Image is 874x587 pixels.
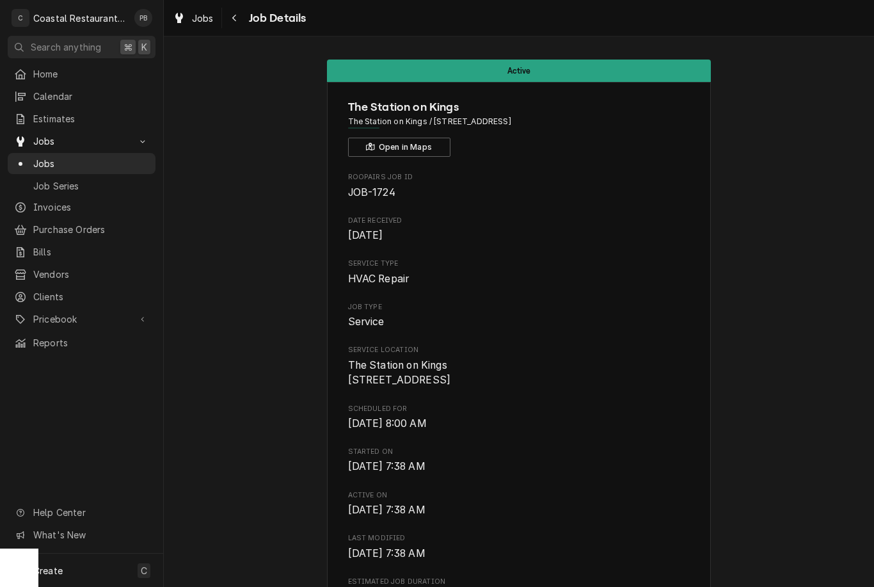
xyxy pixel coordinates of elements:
a: Purchase Orders [8,219,155,240]
span: Scheduled For [348,404,690,414]
span: Jobs [33,157,149,170]
span: [DATE] [348,229,383,241]
div: Service Type [348,259,690,286]
span: Jobs [192,12,214,25]
div: Coastal Restaurant Repair [33,12,127,25]
span: Vendors [33,268,149,281]
span: The Station on Kings [STREET_ADDRESS] [348,359,451,387]
span: HVAC Repair [348,273,409,285]
a: Home [8,63,155,84]
button: Open in Maps [348,138,450,157]
div: Roopairs Job ID [348,172,690,200]
div: Active On [348,490,690,518]
div: Client Information [348,99,690,157]
span: Started On [348,459,690,474]
span: Home [33,67,149,81]
span: Job Details [245,10,306,27]
button: Navigate back [225,8,245,28]
span: Job Type [348,302,690,312]
span: Jobs [33,134,130,148]
span: Name [348,99,690,116]
span: [DATE] 7:38 AM [348,460,425,472]
div: Date Received [348,216,690,243]
span: Roopairs Job ID [348,185,690,200]
span: [DATE] 7:38 AM [348,547,425,559]
span: Date Received [348,228,690,243]
span: Job Type [348,314,690,330]
span: Service Type [348,271,690,287]
a: Jobs [168,8,219,29]
a: Estimates [8,108,155,129]
span: Service Location [348,345,690,355]
span: Purchase Orders [33,223,149,236]
span: [DATE] 7:38 AM [348,504,425,516]
div: C [12,9,29,27]
span: What's New [33,528,148,542]
a: Go to Help Center [8,502,155,523]
span: Scheduled For [348,416,690,431]
a: Go to Pricebook [8,309,155,330]
span: Started On [348,447,690,457]
span: Service [348,316,385,328]
span: Search anything [31,40,101,54]
a: Calendar [8,86,155,107]
a: Reports [8,332,155,353]
span: Service Location [348,358,690,388]
div: Phill Blush's Avatar [134,9,152,27]
a: Go to What's New [8,524,155,545]
span: Active [507,67,531,75]
span: [DATE] 8:00 AM [348,417,427,430]
div: Status [327,60,711,82]
span: Reports [33,336,149,350]
span: Invoices [33,200,149,214]
a: Jobs [8,153,155,174]
a: Bills [8,241,155,262]
span: Job Series [33,179,149,193]
span: Estimated Job Duration [348,577,690,587]
span: Date Received [348,216,690,226]
span: Help Center [33,506,148,519]
div: Service Location [348,345,690,388]
span: Active On [348,503,690,518]
span: Bills [33,245,149,259]
span: Roopairs Job ID [348,172,690,182]
div: PB [134,9,152,27]
span: C [141,564,147,577]
span: Address [348,116,690,127]
span: K [141,40,147,54]
div: Job Type [348,302,690,330]
span: Active On [348,490,690,501]
span: Create [33,565,63,576]
div: Started On [348,447,690,474]
a: Go to Jobs [8,131,155,152]
div: Last Modified [348,533,690,561]
span: Last Modified [348,546,690,561]
a: Vendors [8,264,155,285]
span: Pricebook [33,312,130,326]
span: Clients [33,290,149,303]
span: Estimates [33,112,149,125]
a: Clients [8,286,155,307]
div: Scheduled For [348,404,690,431]
span: Calendar [33,90,149,103]
span: JOB-1724 [348,186,395,198]
span: ⌘ [123,40,132,54]
button: Search anything⌘K [8,36,155,58]
span: Last Modified [348,533,690,543]
span: Service Type [348,259,690,269]
a: Invoices [8,197,155,218]
a: Job Series [8,175,155,197]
